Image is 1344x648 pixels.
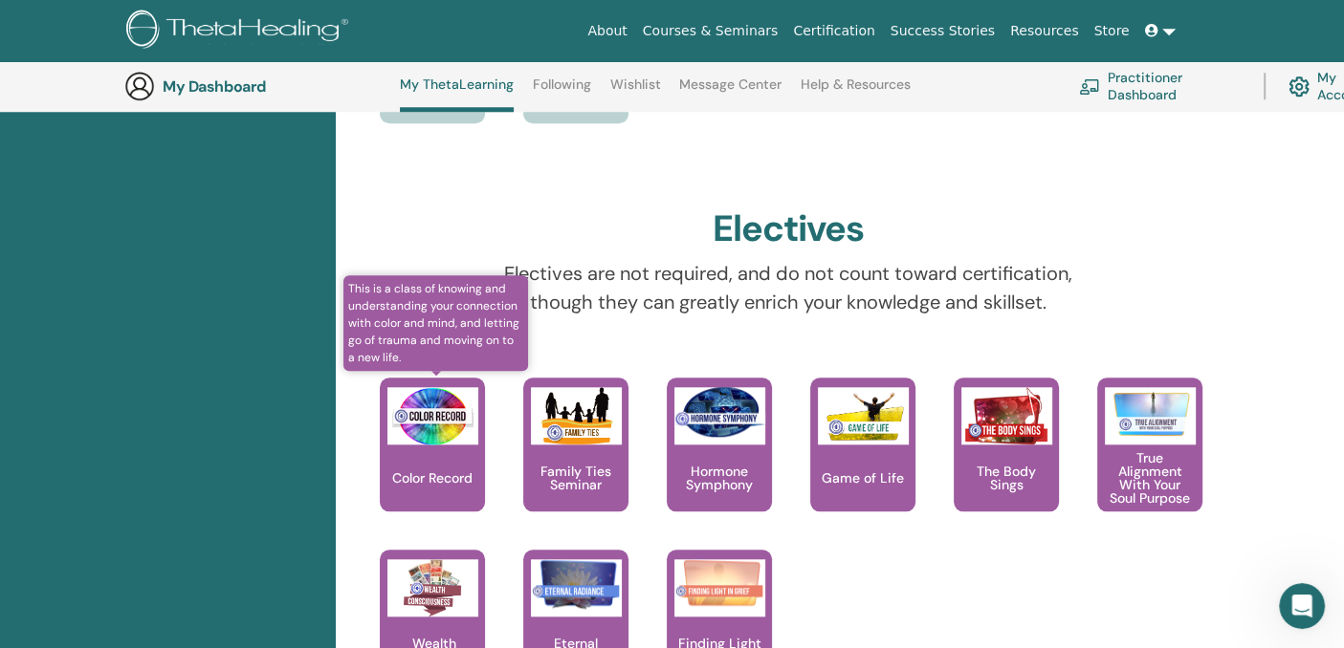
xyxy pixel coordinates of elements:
[523,378,628,550] a: Family Ties Seminar Family Ties Seminar
[30,502,45,517] button: 絵文字ピッカー
[1079,78,1100,94] img: chalkboard-teacher.svg
[635,13,786,49] a: Courses & Seminars
[31,79,298,117] div: You can search for
[328,494,359,525] button: メッセージを送信…
[1097,378,1202,550] a: True Alignment With Your Soul Purpose True Alignment With Your Soul Purpose
[713,207,864,251] h2: Electives
[387,559,478,616] img: Wealth Consciousness
[801,76,911,107] a: Help & Resources
[387,387,478,444] img: Color Record
[674,559,765,610] img: Finding Light in Grief
[336,8,370,42] div: クローズ
[1289,72,1310,101] img: cog.svg
[1002,13,1087,49] a: Resources
[93,24,221,43] p: 23時間前にアクティブ
[674,387,765,438] img: Hormone Symphony
[679,76,782,107] a: Message Center
[610,76,661,107] a: Wishlist
[523,464,628,491] p: Family Ties Seminar
[667,464,772,491] p: Hormone Symphony
[400,76,514,112] a: My ThetaLearning
[31,80,297,115] a: Practitioner Seminars here
[954,378,1059,550] a: The Body Sings The Body Sings
[31,156,112,171] b: Remember
[31,249,214,284] a: [EMAIL_ADDRESS][DOMAIN_NAME]
[12,8,49,44] button: go back
[883,13,1002,49] a: Success Stories
[31,155,298,286] div: we have monthly to stay connected and help you on you on your path and you can always reach out t...
[16,462,366,494] textarea: メッセージ...
[55,127,222,142] a: Instructor Seminars here
[818,387,909,444] img: Game of Life
[1097,451,1202,505] p: True Alignment With Your Soul Purpose
[299,8,336,44] button: ホーム
[667,378,772,550] a: Hormone Symphony Hormone Symphony
[785,13,882,49] a: Certification
[163,77,354,96] h3: My Dashboard
[31,295,298,314] div: Love and Gratitude
[60,502,76,517] button: Gifピッカー
[380,378,485,550] a: This is a class of knowing and understanding your connection with color and mind, and letting go ...
[31,175,262,209] a: Practitioner and Instructor Webinars
[531,387,622,444] img: Family Ties Seminar
[31,324,298,343] div: ThetaHealing Headquarters
[531,559,622,610] img: Eternal Radiance
[1087,13,1137,49] a: Store
[385,471,480,485] p: Color Record
[533,76,591,107] a: Following
[93,10,193,24] h1: ThetaHealing
[126,10,355,53] img: logo.png
[91,502,106,517] button: 添付ファイルをアップロードする
[31,126,298,145] div: and .
[580,13,634,49] a: About
[343,275,528,371] span: This is a class of knowing and understanding your connection with color and mind, and letting go ...
[1079,65,1241,107] a: Practitioner Dashboard
[954,464,1059,491] p: The Body Sings
[489,259,1089,316] p: Electives are not required, and do not count toward certification, though they can greatly enrich...
[1279,583,1325,629] iframe: Intercom live chat
[810,378,915,550] a: Game of Life Game of Life
[55,11,85,41] div: Profile image for ThetaHealing
[814,471,912,485] p: Game of Life
[961,387,1052,444] img: The Body Sings
[124,71,155,101] img: generic-user-icon.jpg
[1105,387,1196,439] img: True Alignment With Your Soul Purpose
